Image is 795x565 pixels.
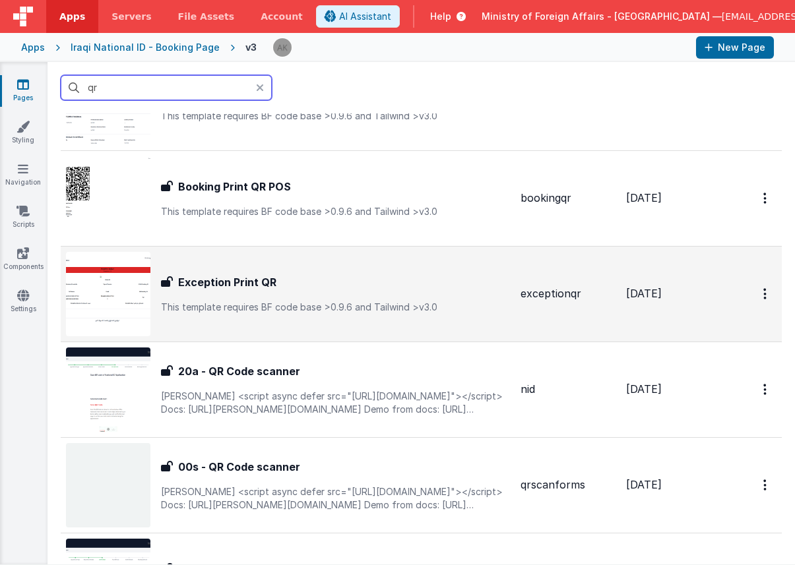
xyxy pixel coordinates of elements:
div: bookingqr [521,191,616,206]
button: AI Assistant [316,5,400,28]
span: Apps [59,10,85,23]
p: This template requires BF code base >0.9.6 and Tailwind >v3.0 [161,109,510,123]
button: New Page [696,36,774,59]
span: [DATE] [626,382,662,396]
button: Options [755,471,777,498]
span: Help [430,10,451,23]
div: qrscanforms [521,477,616,492]
h3: Exception Print QR [178,274,276,290]
button: Options [755,280,777,307]
button: Options [755,185,777,212]
h3: 00s - QR Code scanner [178,459,300,475]
button: Options [755,376,777,403]
p: This template requires BF code base >0.9.6 and Tailwind >v3.0 [161,301,510,314]
span: [DATE] [626,191,662,204]
img: 1f6063d0be199a6b217d3045d703aa70 [273,38,292,57]
span: AI Assistant [339,10,391,23]
h3: Booking Print QR POS [178,179,291,194]
p: [PERSON_NAME] <script async defer src="[URL][DOMAIN_NAME]"></script> Docs: [URL][PERSON_NAME][DOM... [161,390,510,416]
p: This template requires BF code base >0.9.6 and Tailwind >v3.0 [161,205,510,218]
div: v3 [245,41,262,54]
div: Apps [21,41,45,54]
span: Ministry of Foreign Affairs - [GEOGRAPHIC_DATA] — [482,10,722,23]
input: Search pages, id's ... [61,75,272,100]
span: [DATE] [626,287,662,300]
span: File Assets [178,10,235,23]
span: Servers [111,10,151,23]
h3: 20a - QR Code scanner [178,363,300,379]
div: Iraqi National ID - Booking Page [71,41,220,54]
div: nid [521,382,616,397]
span: [DATE] [626,478,662,491]
p: [PERSON_NAME] <script async defer src="[URL][DOMAIN_NAME]"></script> Docs: [URL][PERSON_NAME][DOM... [161,485,510,512]
div: exceptionqr [521,286,616,301]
